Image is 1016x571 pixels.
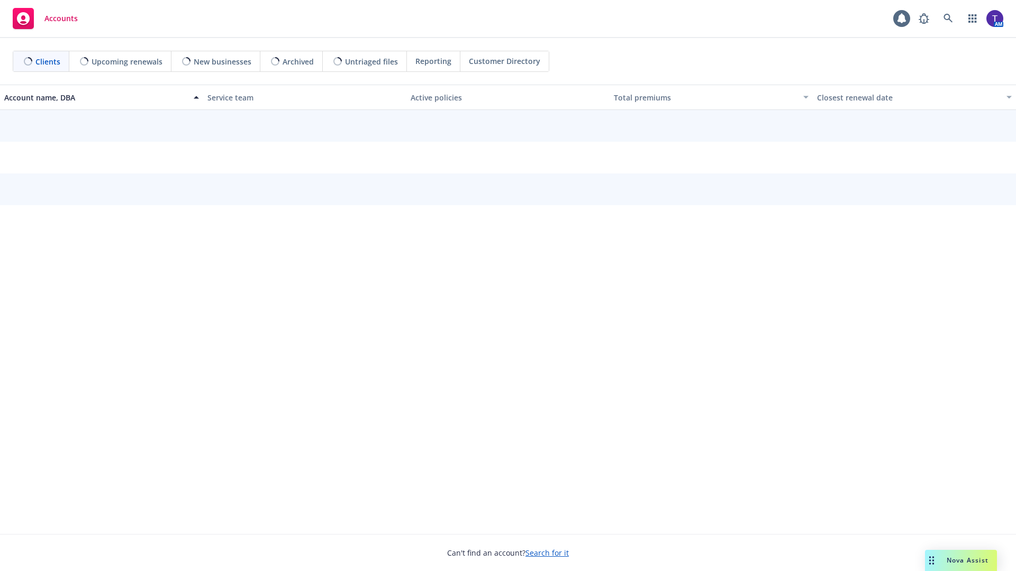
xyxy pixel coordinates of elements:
[92,56,162,67] span: Upcoming renewals
[986,10,1003,27] img: photo
[283,56,314,67] span: Archived
[406,85,610,110] button: Active policies
[345,56,398,67] span: Untriaged files
[813,85,1016,110] button: Closest renewal date
[913,8,935,29] a: Report a Bug
[203,85,406,110] button: Service team
[4,92,187,103] div: Account name, DBA
[194,56,251,67] span: New businesses
[44,14,78,23] span: Accounts
[925,550,997,571] button: Nova Assist
[415,56,451,67] span: Reporting
[469,56,540,67] span: Customer Directory
[8,4,82,33] a: Accounts
[207,92,402,103] div: Service team
[947,556,988,565] span: Nova Assist
[614,92,797,103] div: Total premiums
[447,547,569,558] span: Can't find an account?
[35,56,60,67] span: Clients
[525,548,569,558] a: Search for it
[610,85,813,110] button: Total premiums
[925,550,938,571] div: Drag to move
[817,92,1000,103] div: Closest renewal date
[962,8,983,29] a: Switch app
[938,8,959,29] a: Search
[411,92,605,103] div: Active policies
